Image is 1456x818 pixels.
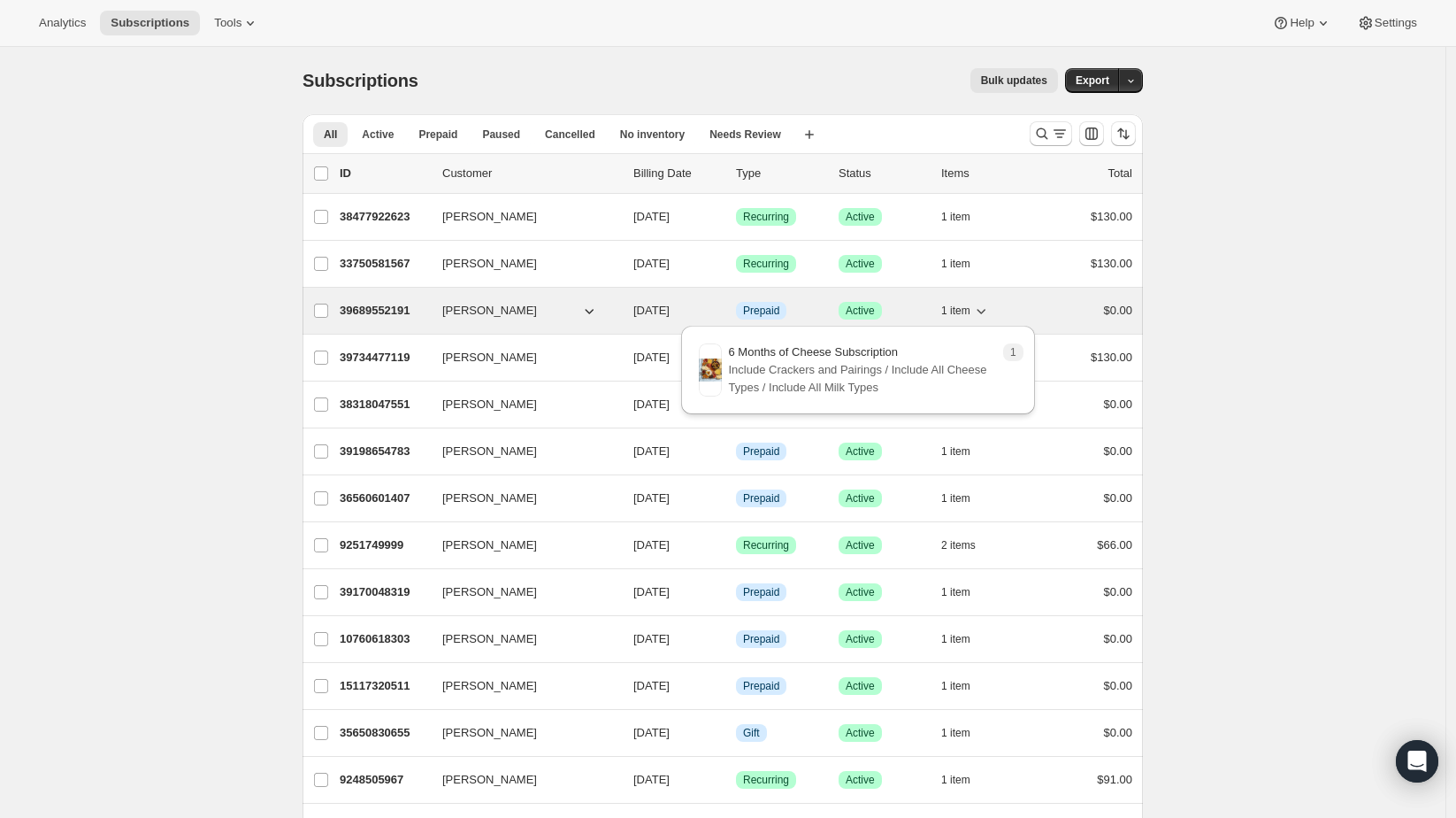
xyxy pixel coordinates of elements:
[846,632,875,646] span: Active
[1103,585,1132,598] span: $0.00
[743,538,789,552] span: Recurring
[432,203,609,231] button: [PERSON_NAME]
[633,773,670,786] span: [DATE]
[1103,491,1132,505] span: $0.00
[1091,210,1132,223] span: $130.00
[340,302,428,320] p: 39689552191
[340,345,1132,370] div: 39734477119[PERSON_NAME][DATE]SuccessRecurringSuccessActive1 item$130.00
[340,165,1132,182] div: IDCustomerBilling DateTypeStatusItemsTotal
[214,16,241,30] span: Tools
[432,437,609,466] button: [PERSON_NAME]
[418,127,457,142] span: Prepaid
[340,486,1132,511] div: 36560601407[PERSON_NAME][DATE]InfoPrepaidSuccessActive1 item$0.00
[442,255,537,273] span: [PERSON_NAME]
[941,439,990,464] button: 1 item
[941,726,970,740] span: 1 item
[340,349,428,367] p: 39734477119
[100,11,200,35] button: Subscriptions
[442,583,537,601] span: [PERSON_NAME]
[432,625,609,653] button: [PERSON_NAME]
[39,16,86,30] span: Analytics
[846,444,875,459] span: Active
[340,677,428,695] p: 15117320511
[970,68,1058,93] button: Bulk updates
[442,536,537,554] span: [PERSON_NAME]
[729,361,995,397] p: Include Crackers and Pairings / Include All Cheese Types / Include All Milk Types
[545,127,595,142] span: Cancelled
[795,122,824,147] button: Create new view
[941,304,970,318] span: 1 item
[941,773,970,787] span: 1 item
[340,490,428,507] p: 36560601407
[941,165,1030,182] div: Items
[340,396,428,413] p: 38318047551
[743,257,789,271] span: Recurring
[340,724,428,742] p: 35650830655
[1010,345,1016,359] span: 1
[846,538,875,552] span: Active
[941,210,970,224] span: 1 item
[432,484,609,513] button: [PERSON_NAME]
[340,251,1132,276] div: 33750581567[PERSON_NAME][DATE]SuccessRecurringSuccessActive1 item$130.00
[340,439,1132,464] div: 39198654783[PERSON_NAME][DATE]InfoPrepaidSuccessActive1 item$0.00
[941,204,990,229] button: 1 item
[340,583,428,601] p: 39170048319
[362,127,394,142] span: Active
[1103,726,1132,739] span: $0.00
[743,304,779,318] span: Prepaid
[1108,165,1132,182] p: Total
[1076,73,1109,88] span: Export
[340,771,428,789] p: 9248505967
[1079,121,1104,146] button: Customize table column order and visibility
[482,127,520,142] span: Paused
[340,204,1132,229] div: 38477922623[PERSON_NAME][DATE]SuccessRecurringSuccessActive1 item$130.00
[941,298,990,323] button: 1 item
[846,304,875,318] span: Active
[743,491,779,505] span: Prepaid
[442,165,619,182] p: Customer
[941,444,970,459] span: 1 item
[1396,740,1438,783] div: Open Intercom Messenger
[846,679,875,693] span: Active
[442,771,537,789] span: [PERSON_NAME]
[1091,351,1132,364] span: $130.00
[941,674,990,698] button: 1 item
[981,73,1047,88] span: Bulk updates
[633,585,670,598] span: [DATE]
[633,257,670,270] span: [DATE]
[941,721,990,745] button: 1 item
[1290,16,1314,30] span: Help
[442,349,537,367] span: [PERSON_NAME]
[432,766,609,794] button: [PERSON_NAME]
[432,578,609,606] button: [PERSON_NAME]
[1065,68,1120,93] button: Export
[442,490,537,507] span: [PERSON_NAME]
[432,672,609,700] button: [PERSON_NAME]
[941,257,970,271] span: 1 item
[941,768,990,792] button: 1 item
[1030,121,1072,146] button: Search and filter results
[442,443,537,460] span: [PERSON_NAME]
[432,250,609,278] button: [PERSON_NAME]
[941,580,990,605] button: 1 item
[1111,121,1136,146] button: Sort the results
[1346,11,1428,35] button: Settings
[432,719,609,747] button: [PERSON_NAME]
[1103,304,1132,317] span: $0.00
[743,679,779,693] span: Prepaid
[442,724,537,742] span: [PERSON_NAME]
[743,773,789,787] span: Recurring
[340,721,1132,745] div: 35650830655[PERSON_NAME][DATE]InfoGiftSuccessActive1 item$0.00
[743,632,779,646] span: Prepaid
[432,390,609,419] button: [PERSON_NAME]
[846,257,875,271] span: Active
[743,726,760,740] span: Gift
[340,674,1132,698] div: 15117320511[PERSON_NAME][DATE]InfoPrepaidSuccessActive1 item$0.00
[340,298,1132,323] div: 39689552191[PERSON_NAME][DATE]InfoPrepaidSuccessActive1 item$0.00
[941,585,970,599] span: 1 item
[633,304,670,317] span: [DATE]
[846,773,875,787] span: Active
[340,627,1132,652] div: 10760618303[PERSON_NAME][DATE]InfoPrepaidSuccessActive1 item$0.00
[941,538,976,552] span: 2 items
[340,165,428,182] p: ID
